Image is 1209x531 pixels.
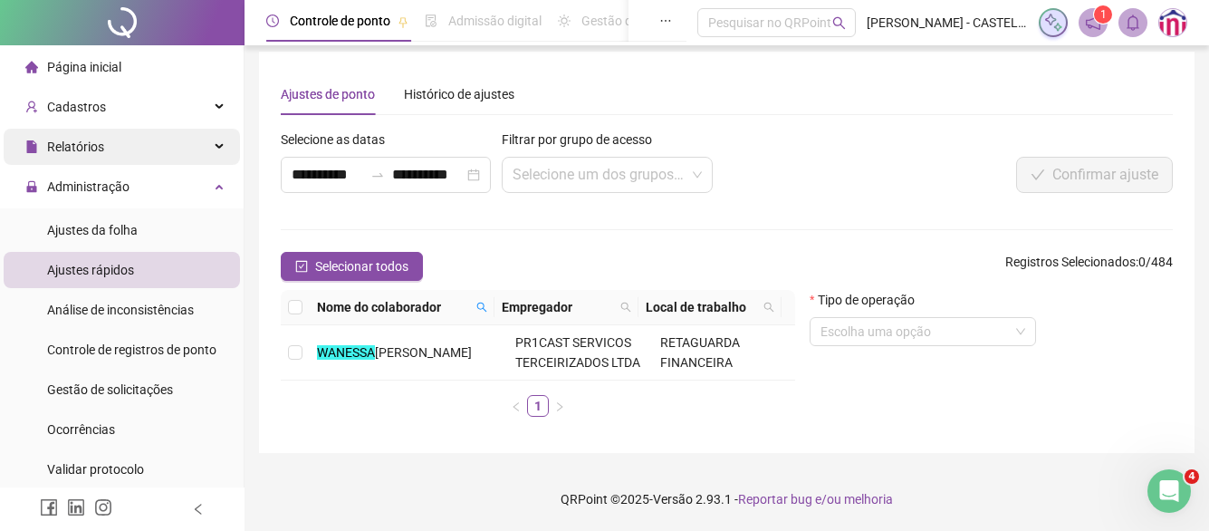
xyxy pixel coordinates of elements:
a: 1 [528,396,548,416]
div: Ajustes de ponto [281,84,375,104]
span: [PERSON_NAME] - CASTELINI COMERCIO DE VESTUARIO LTDA [867,13,1028,33]
span: Validar protocolo [47,462,144,477]
li: Próxima página [549,395,571,417]
span: Relatórios [47,140,104,154]
li: Página anterior [505,395,527,417]
li: 1 [527,395,549,417]
span: Reportar bug e/ou melhoria [738,492,893,507]
span: swap-right [370,168,385,182]
span: Ajustes rápidos [47,263,134,277]
span: Controle de ponto [290,14,390,28]
span: instagram [94,498,112,517]
sup: 1 [1094,5,1112,24]
span: Ajustes da folha [47,223,138,237]
span: to [370,168,385,182]
span: left [511,401,522,412]
button: Confirmar ajuste [1016,157,1173,193]
span: Versão [653,492,693,507]
span: Registros Selecionados [1005,255,1136,269]
span: right [554,401,565,412]
span: file-done [425,14,437,27]
button: right [549,395,571,417]
iframe: Intercom live chat [1147,469,1191,513]
span: search [617,294,635,321]
span: RETAGUARDA FINANCEIRA [660,335,740,370]
span: clock-circle [266,14,279,27]
span: Análise de inconsistências [47,303,194,317]
span: search [620,302,631,313]
span: check-square [295,260,308,273]
span: ellipsis [659,14,672,27]
span: facebook [40,498,58,517]
img: sparkle-icon.fc2bf0ac1784a2077858766a79e2daf3.svg [1043,13,1063,33]
img: 74272 [1159,9,1186,36]
span: Local de trabalho [646,297,756,317]
span: file [25,140,38,153]
mark: WANESSA [317,345,375,360]
footer: QRPoint © 2025 - 2.93.1 - [245,468,1209,531]
label: Tipo de operação [810,290,926,310]
span: Administração [47,179,130,194]
span: search [473,294,491,321]
span: 1 [1100,8,1107,21]
span: user-add [25,101,38,113]
button: left [505,395,527,417]
span: bell [1125,14,1141,31]
span: : 0 / 484 [1005,252,1173,281]
span: Admissão digital [448,14,542,28]
span: Gestão de solicitações [47,382,173,397]
span: search [832,16,846,30]
span: linkedin [67,498,85,517]
span: search [476,302,487,313]
span: search [760,294,778,321]
span: Página inicial [47,60,121,74]
span: Ocorrências [47,422,115,437]
button: Selecionar todos [281,252,423,281]
span: Cadastros [47,100,106,114]
span: 4 [1185,469,1199,484]
span: sun [558,14,571,27]
span: Gestão de férias [581,14,673,28]
span: Controle de registros de ponto [47,343,216,357]
div: Histórico de ajustes [404,84,514,104]
label: Selecione as datas [281,130,397,150]
span: home [25,61,38,73]
span: left [192,503,205,516]
span: [PERSON_NAME] [375,345,472,360]
span: notification [1085,14,1101,31]
span: Empregador [502,297,613,317]
span: search [763,302,774,313]
span: Selecionar todos [315,256,408,276]
span: lock [25,180,38,193]
label: Filtrar por grupo de acesso [502,130,664,150]
span: pushpin [398,16,408,27]
span: PR1CAST SERVICOS TERCEIRIZADOS LTDA [515,335,640,370]
span: Nome do colaborador [317,297,469,317]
